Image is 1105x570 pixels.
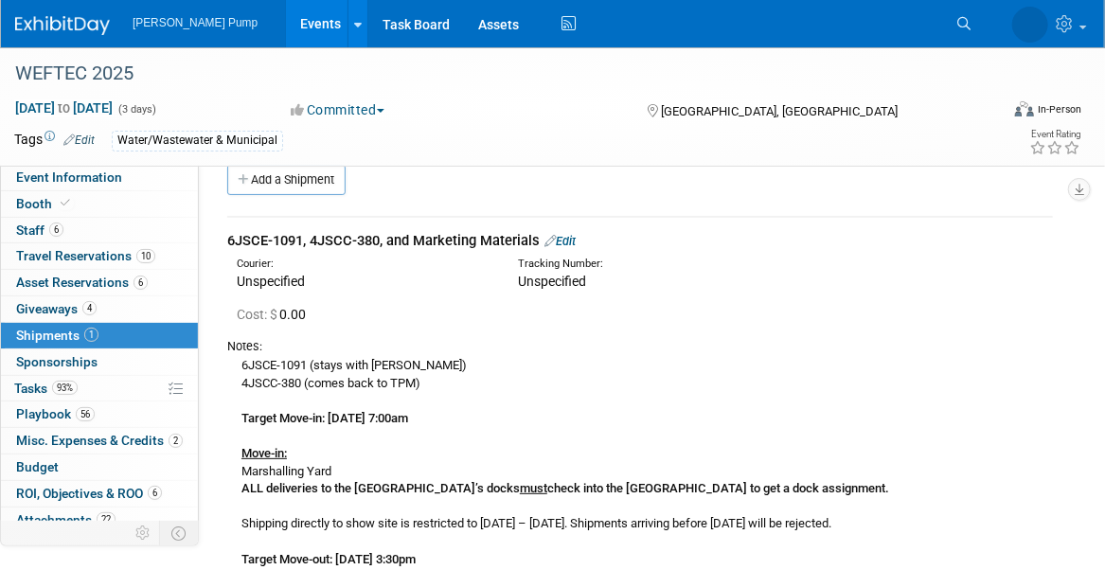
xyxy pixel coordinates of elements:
[227,231,1053,251] div: 6JSCE-1091, 4JSCC-380, and Marketing Materials
[1,218,198,243] a: Staff6
[1037,102,1081,116] div: In-Person
[16,459,59,474] span: Budget
[1,165,198,190] a: Event Information
[1,323,198,348] a: Shipments1
[15,16,110,35] img: ExhibitDay
[237,257,490,272] div: Courier:
[16,169,122,185] span: Event Information
[1,296,198,322] a: Giveaways4
[16,354,98,369] span: Sponsorships
[160,521,199,545] td: Toggle Event Tabs
[127,521,160,545] td: Personalize Event Tab Strip
[285,100,392,119] button: Committed
[116,103,156,116] span: (3 days)
[16,328,98,343] span: Shipments
[661,104,898,118] span: [GEOGRAPHIC_DATA], [GEOGRAPHIC_DATA]
[518,257,842,272] div: Tracking Number:
[14,381,78,396] span: Tasks
[544,234,576,248] a: Edit
[241,552,416,566] b: Target Move-out: [DATE] 3:30pm
[227,165,346,195] a: Add a Shipment
[241,446,287,460] b: Move-in:
[52,381,78,395] span: 93%
[134,276,148,290] span: 6
[16,196,74,211] span: Booth
[1,454,198,480] a: Budget
[16,406,95,421] span: Playbook
[169,434,183,448] span: 2
[16,486,162,501] span: ROI, Objectives & ROO
[1015,101,1034,116] img: Format-Inperson.png
[916,98,1081,127] div: Event Format
[1,401,198,427] a: Playbook56
[227,338,1053,355] div: Notes:
[16,433,183,448] span: Misc. Expenses & Credits
[133,16,258,29] span: [PERSON_NAME] Pump
[112,131,283,151] div: Water/Wastewater & Municipal
[1,243,198,269] a: Travel Reservations10
[49,223,63,237] span: 6
[14,99,114,116] span: [DATE] [DATE]
[14,130,95,151] td: Tags
[61,198,70,208] i: Booth reservation complete
[1,349,198,375] a: Sponsorships
[16,512,116,527] span: Attachments
[136,249,155,263] span: 10
[148,486,162,500] span: 6
[1,376,198,401] a: Tasks93%
[55,100,73,116] span: to
[1029,130,1080,139] div: Event Rating
[1,191,198,217] a: Booth
[16,223,63,238] span: Staff
[9,57,977,91] div: WEFTEC 2025
[97,512,116,526] span: 22
[76,407,95,421] span: 56
[63,134,95,147] a: Edit
[1,428,198,454] a: Misc. Expenses & Credits2
[16,275,148,290] span: Asset Reservations
[84,328,98,342] span: 1
[241,411,408,425] b: Target Move-in: [DATE] 7:00am
[518,274,586,289] span: Unspecified
[16,248,155,263] span: Travel Reservations
[237,307,313,322] span: 0.00
[1,270,198,295] a: Asset Reservations6
[520,481,547,495] u: must
[1,508,198,533] a: Attachments22
[1012,7,1048,43] img: Amanda Smith
[237,307,279,322] span: Cost: $
[237,272,490,291] div: Unspecified
[1,481,198,507] a: ROI, Objectives & ROO6
[241,481,889,495] b: ALL deliveries to the [GEOGRAPHIC_DATA]’s docks check into the [GEOGRAPHIC_DATA] to get a dock as...
[82,301,97,315] span: 4
[16,301,97,316] span: Giveaways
